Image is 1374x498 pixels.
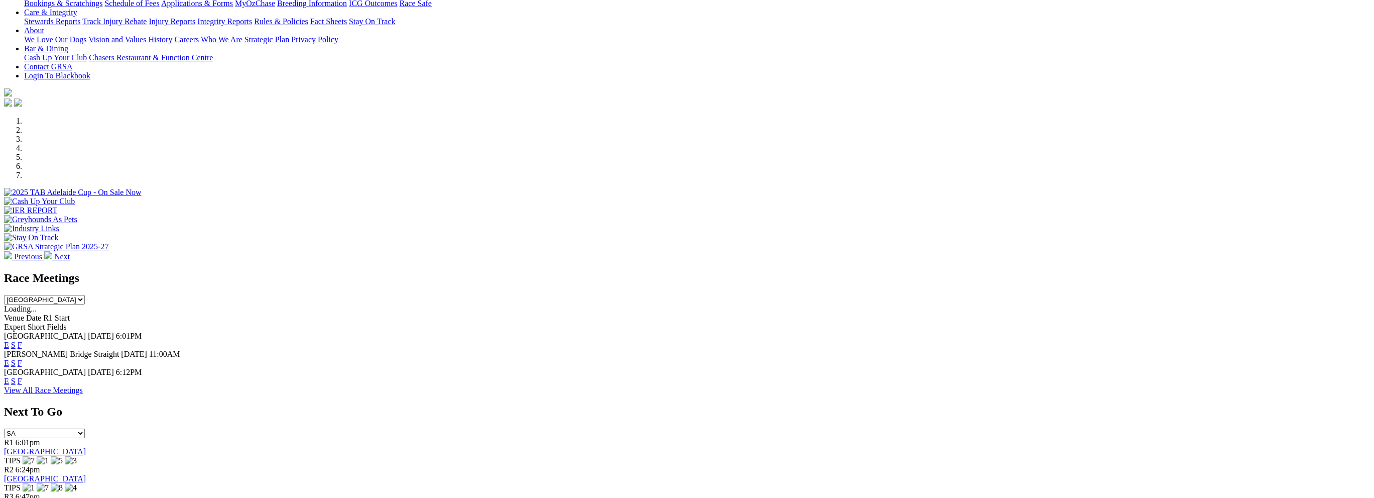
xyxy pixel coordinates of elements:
[4,323,26,331] span: Expert
[4,88,12,96] img: logo-grsa-white.png
[4,305,37,313] span: Loading...
[4,465,14,474] span: R2
[4,271,1370,285] h2: Race Meetings
[24,71,90,80] a: Login To Blackbook
[4,438,14,447] span: R1
[24,53,87,62] a: Cash Up Your Club
[4,206,57,215] img: IER REPORT
[149,350,180,358] span: 11:00AM
[44,251,52,259] img: chevron-right-pager-white.svg
[4,332,86,340] span: [GEOGRAPHIC_DATA]
[4,350,119,358] span: [PERSON_NAME] Bridge Straight
[18,377,22,385] a: F
[14,98,22,107] img: twitter.svg
[47,323,66,331] span: Fields
[4,197,75,206] img: Cash Up Your Club
[11,359,16,367] a: S
[51,483,63,492] img: 8
[4,98,12,107] img: facebook.svg
[26,314,41,322] span: Date
[310,17,347,26] a: Fact Sheets
[24,62,72,71] a: Contact GRSA
[4,483,21,492] span: TIPS
[24,44,68,53] a: Bar & Dining
[82,17,147,26] a: Track Injury Rebate
[201,35,242,44] a: Who We Are
[4,251,12,259] img: chevron-left-pager-white.svg
[4,474,86,483] a: [GEOGRAPHIC_DATA]
[4,215,77,224] img: Greyhounds As Pets
[11,377,16,385] a: S
[88,35,146,44] a: Vision and Values
[18,341,22,349] a: F
[89,53,213,62] a: Chasers Restaurant & Function Centre
[149,17,195,26] a: Injury Reports
[4,233,58,242] img: Stay On Track
[18,359,22,367] a: F
[349,17,395,26] a: Stay On Track
[65,483,77,492] img: 4
[4,359,9,367] a: E
[24,17,80,26] a: Stewards Reports
[16,465,40,474] span: 6:24pm
[23,456,35,465] img: 7
[4,341,9,349] a: E
[4,314,24,322] span: Venue
[11,341,16,349] a: S
[4,188,142,197] img: 2025 TAB Adelaide Cup - On Sale Now
[4,242,108,251] img: GRSA Strategic Plan 2025-27
[291,35,338,44] a: Privacy Policy
[4,386,83,394] a: View All Race Meetings
[24,26,44,35] a: About
[14,252,42,261] span: Previous
[4,377,9,385] a: E
[4,447,86,456] a: [GEOGRAPHIC_DATA]
[65,456,77,465] img: 3
[197,17,252,26] a: Integrity Reports
[88,368,114,376] span: [DATE]
[23,483,35,492] img: 1
[28,323,45,331] span: Short
[24,35,1370,44] div: About
[16,438,40,447] span: 6:01pm
[4,368,86,376] span: [GEOGRAPHIC_DATA]
[24,53,1370,62] div: Bar & Dining
[24,17,1370,26] div: Care & Integrity
[37,456,49,465] img: 1
[254,17,308,26] a: Rules & Policies
[4,224,59,233] img: Industry Links
[244,35,289,44] a: Strategic Plan
[121,350,147,358] span: [DATE]
[24,8,77,17] a: Care & Integrity
[148,35,172,44] a: History
[37,483,49,492] img: 7
[44,252,70,261] a: Next
[51,456,63,465] img: 5
[116,332,142,340] span: 6:01PM
[174,35,199,44] a: Careers
[24,35,86,44] a: We Love Our Dogs
[116,368,142,376] span: 6:12PM
[4,405,1370,419] h2: Next To Go
[4,252,44,261] a: Previous
[4,456,21,465] span: TIPS
[54,252,70,261] span: Next
[88,332,114,340] span: [DATE]
[43,314,70,322] span: R1 Start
